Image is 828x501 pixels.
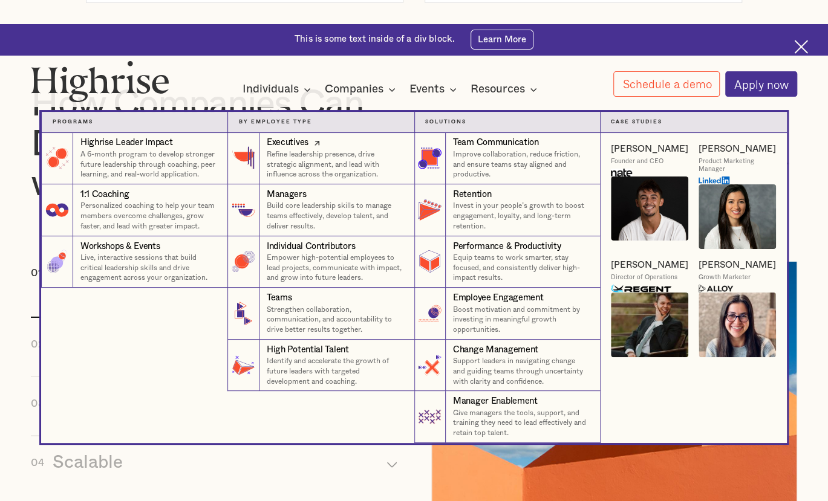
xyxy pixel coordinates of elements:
p: Personalized coaching to help your team members overcome challenges, grow faster, and lead with g... [80,201,218,231]
p: Refine leadership presence, drive strategic alignment, and lead with influence across the organiz... [267,149,404,179]
a: [PERSON_NAME] [611,143,688,155]
p: Strengthen collaboration, communication, and accountability to drive better results together. [267,305,404,335]
div: Individuals [243,82,315,97]
p: Identify and accelerate the growth of future leaders with targeted development and coaching. [267,356,404,386]
strong: Solutions [425,119,466,124]
a: ManagersBuild core leadership skills to manage teams effectively, develop talent, and deliver res... [227,184,414,236]
div: Events [409,82,460,97]
div: Manager Enablement [453,395,538,407]
a: Team CommunicationImprove collaboration, reduce friction, and ensure teams stay aligned and produ... [414,133,601,185]
a: Learn More [471,30,533,50]
strong: By Employee Type [239,119,312,124]
p: Invest in your people’s growth to boost engagement, loyalty, and long-term retention. [453,201,590,231]
a: Employee EngagementBoost motivation and commitment by investing in meaningful growth opportunities. [414,288,601,340]
div: Performance & Productivity [453,241,561,253]
strong: Case Studies [611,119,662,124]
a: 1:1 CoachingPersonalized coaching to help your team members overcome challenges, grow faster, and... [41,184,227,236]
div: Resources [471,82,525,97]
div: Retention [453,189,491,201]
p: Build core leadership skills to manage teams effectively, develop talent, and deliver results. [267,201,404,231]
p: A 6-month program to develop stronger future leadership through coaching, peer learning, and real... [80,149,218,179]
a: [PERSON_NAME] [699,259,776,271]
h1: How Companies Can Develop Their Executives with Highrise [31,85,445,205]
div: Resources [471,82,541,97]
div: Managers [267,189,307,201]
p: Empower high-potential employees to lead projects, communicate with impact, and grow into future ... [267,253,404,283]
div: Companies [325,82,383,97]
h3: Scalable [53,452,123,473]
strong: Programs [53,119,93,124]
a: Individual ContributorsEmpower high-potential employees to lead projects, communicate with impact... [227,236,414,288]
a: Manager EnablementGive managers the tools, support, and training they need to lead effectively an... [414,391,601,443]
a: RetentionInvest in your people’s growth to boost engagement, loyalty, and long-term retention. [414,184,601,236]
nav: Companies [51,91,777,443]
p: Support leaders in navigating change and guiding teams through uncertainty with clarity and confi... [453,356,590,386]
div: Companies [325,82,399,97]
div: High Potential Talent [267,344,349,356]
img: Cross icon [794,40,808,54]
a: High Potential TalentIdentify and accelerate the growth of future leaders with targeted developme... [227,340,414,392]
a: Workshops & EventsLive, interactive sessions that build critical leadership skills and drive enga... [41,236,227,288]
p: Give managers the tools, support, and training they need to lead effectively and retain top talent. [453,408,590,438]
div: Executives [267,137,308,149]
div: Team Communication [453,137,539,149]
img: Highrise logo [31,60,169,102]
div: 01 [31,267,42,280]
a: [PERSON_NAME] [699,143,776,155]
p: Equip teams to work smarter, stay focused, and consistently deliver high-impact results. [453,253,590,283]
a: [PERSON_NAME] [611,259,688,271]
div: Highrise Leader Impact [80,137,173,149]
div: Product Marketing Manager [699,158,776,174]
a: ExecutivesRefine leadership presence, drive strategic alignment, and lead with influence across t... [227,133,414,185]
div: Founder and CEO [611,158,663,166]
p: Live, interactive sessions that build critical leadership skills and drive engagement across your... [80,253,218,283]
div: Teams [267,292,292,304]
a: Performance & ProductivityEquip teams to work smarter, stay focused, and consistently deliver hig... [414,236,601,288]
a: Change ManagementSupport leaders in navigating change and guiding teams through uncertainty with ... [414,340,601,392]
div: Director of Operations [611,274,677,282]
a: Schedule a demo [613,71,720,97]
div: 04 [31,457,44,470]
div: 1:1 Coaching [80,189,129,201]
a: Highrise Leader ImpactA 6-month program to develop stronger future leadership through coaching, p... [41,133,227,185]
a: TeamsStrengthen collaboration, communication, and accountability to drive better results together. [227,288,414,340]
p: Improve collaboration, reduce friction, and ensure teams stay aligned and productive. [453,149,590,179]
a: Apply now [725,71,797,97]
div: Growth Marketer [699,274,751,282]
div: Change Management [453,344,538,356]
div: Workshops & Events [80,241,160,253]
div: 02 [31,338,44,351]
div: Employee Engagement [453,292,543,304]
p: Boost motivation and commitment by investing in meaningful growth opportunities. [453,305,590,335]
div: Events [409,82,445,97]
div: This is some text inside of a div block. [295,33,455,45]
div: Individuals [243,82,299,97]
div: 03 [31,398,44,410]
div: Individual Contributors [267,241,355,253]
